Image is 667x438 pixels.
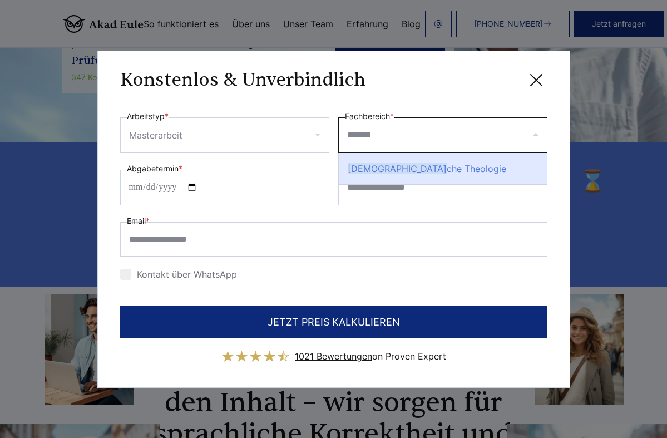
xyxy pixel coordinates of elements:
[295,347,446,365] div: on Proven Expert
[127,162,182,175] label: Abgabetermin
[120,306,547,338] button: JETZT PREIS KALKULIEREN
[120,69,365,91] h3: Konstenlos & Unverbindlich
[127,214,150,228] label: Email
[129,126,182,144] div: Masterarbeit
[127,110,169,123] label: Arbeitstyp
[339,153,547,184] div: che Theologie
[345,110,394,123] label: Fachbereich
[120,269,237,280] label: Kontakt über WhatsApp
[295,351,372,362] span: 1021 Bewertungen
[348,163,447,174] span: [DEMOGRAPHIC_DATA]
